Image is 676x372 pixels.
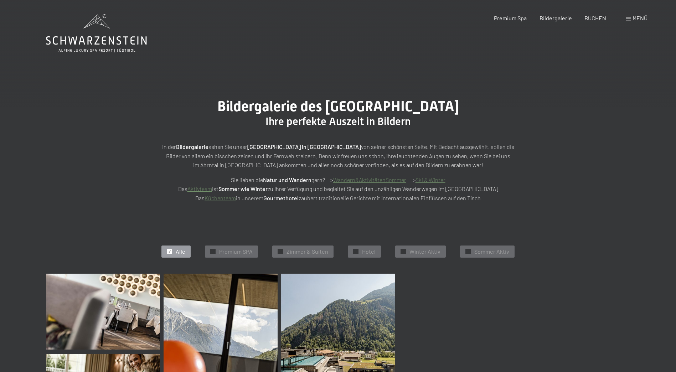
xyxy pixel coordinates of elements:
[333,176,406,183] a: Wandern&AktivitätenSommer
[402,249,405,254] span: ✓
[219,248,253,255] span: Premium SPA
[265,115,411,128] span: Ihre perfekte Auszeit in Bildern
[362,248,376,255] span: Hotel
[467,249,470,254] span: ✓
[263,176,311,183] strong: Natur und Wandern
[176,143,208,150] strong: Bildergalerie
[287,248,328,255] span: Zimmer & Suiten
[474,248,509,255] span: Sommer Aktiv
[160,175,516,203] p: Sie lieben die gern? --> ---> Das ist zu Ihrer Verfügung und begleitet Sie auf den unzähligen Wan...
[187,185,212,192] a: Aktivteam
[633,15,647,21] span: Menü
[212,249,215,254] span: ✓
[540,15,572,21] a: Bildergalerie
[205,195,236,201] a: Küchenteam
[247,143,361,150] strong: [GEOGRAPHIC_DATA] in [GEOGRAPHIC_DATA]
[46,274,160,350] img: Bildergalerie
[409,248,440,255] span: Winter Aktiv
[494,15,527,21] a: Premium Spa
[416,176,445,183] a: Ski & Winter
[160,142,516,170] p: In der sehen Sie unser von seiner schönsten Seite. Mit Bedacht ausgewählt, sollen die Bilder von ...
[399,274,513,355] img: Bildergalerie
[218,185,268,192] strong: Sommer wie Winter
[584,15,606,21] a: BUCHEN
[176,248,185,255] span: Alle
[168,249,171,254] span: ✓
[279,249,282,254] span: ✓
[355,249,357,254] span: ✓
[263,195,299,201] strong: Gourmethotel
[217,98,459,115] span: Bildergalerie des [GEOGRAPHIC_DATA]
